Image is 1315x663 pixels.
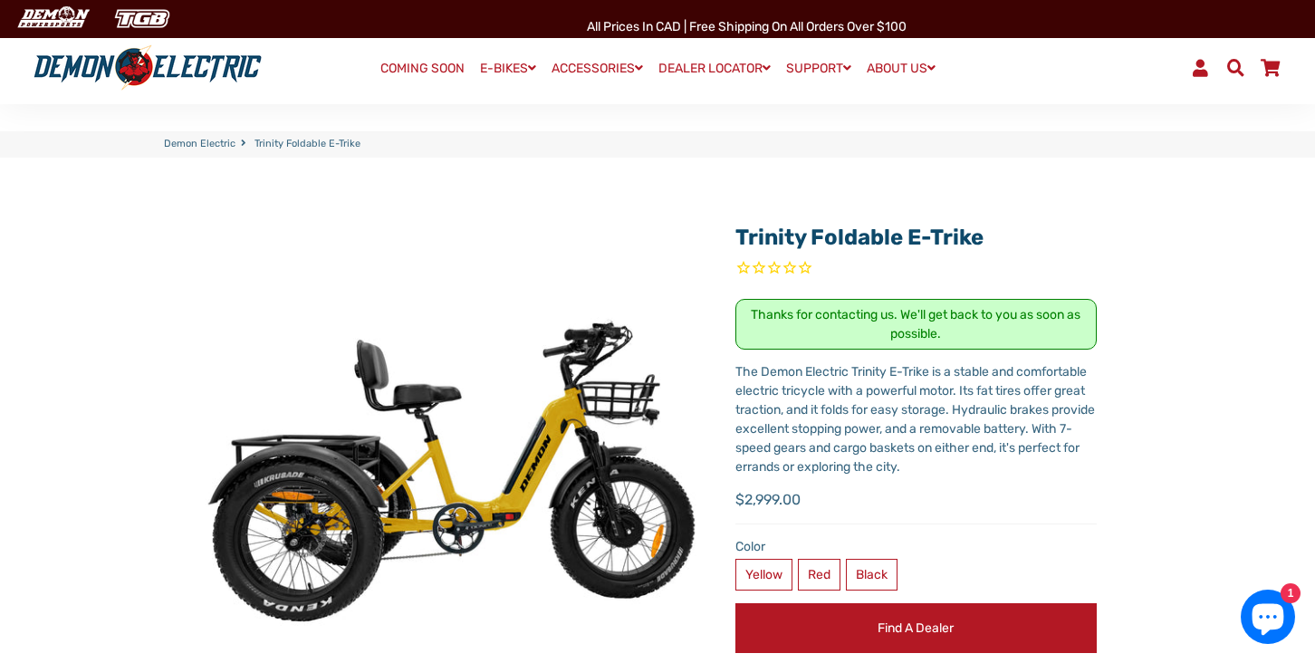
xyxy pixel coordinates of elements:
img: Demon Electric [9,4,96,34]
label: Black [846,559,897,591]
label: Color [735,537,1097,556]
span: $2,999.00 [735,489,801,511]
a: ABOUT US [860,55,942,82]
img: Demon Electric logo [27,44,268,91]
a: Find a Dealer [735,603,1097,653]
a: Demon Electric [164,137,235,152]
div: The Demon Electric Trinity E-Trike is a stable and comfortable electric tricycle with a powerful ... [735,362,1097,476]
a: COMING SOON [374,56,471,82]
span: All Prices in CAD | Free shipping on all orders over $100 [587,19,907,34]
label: Red [798,559,840,591]
span: Rated 0.0 out of 5 stars 0 reviews [735,259,1097,280]
a: ACCESSORIES [545,55,649,82]
a: E-BIKES [474,55,542,82]
a: Trinity Foldable E-Trike [735,225,984,250]
inbox-online-store-chat: Shopify online store chat [1235,590,1301,649]
a: SUPPORT [780,55,858,82]
label: Yellow [735,559,792,591]
p: Thanks for contacting us. We'll get back to you as soon as possible. [735,299,1097,350]
span: Trinity Foldable E-Trike [254,137,360,152]
a: DEALER LOCATOR [652,55,777,82]
img: TGB Canada [105,4,179,34]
